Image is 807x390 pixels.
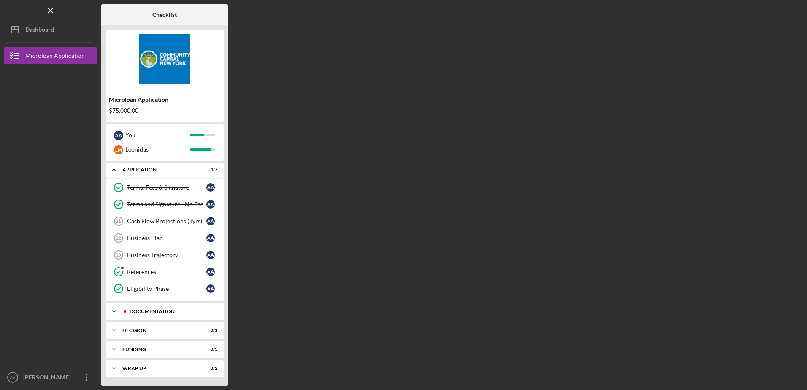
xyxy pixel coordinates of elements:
div: Terms and Signature - No Fee [127,201,206,208]
a: Terms and Signature - No FeeAA [110,196,219,213]
div: Wrap up [122,366,196,371]
div: Documentation [130,309,213,314]
div: A A [206,183,215,192]
div: 0 / 1 [202,328,217,333]
a: ReferencesAA [110,263,219,280]
text: AA [10,375,16,380]
a: 11Cash Flow Projections (3yrs)AA [110,213,219,230]
div: A A [206,217,215,225]
tspan: 12 [116,236,121,241]
button: AA[PERSON_NAME] [4,369,97,386]
div: A A [206,284,215,293]
div: Leonidas [125,142,190,157]
div: References [127,268,206,275]
div: Decision [122,328,196,333]
div: Eligibility Phase [127,285,206,292]
div: Business Trajectory [127,252,206,258]
a: 12Business PlanAA [110,230,219,246]
tspan: 11 [116,219,121,224]
div: 4 / 7 [202,167,217,172]
div: L M [114,145,123,154]
div: Microloan Application [25,47,85,66]
div: A A [206,200,215,209]
b: Checklist [152,11,177,18]
tspan: 13 [116,252,121,257]
div: 0 / 2 [202,366,217,371]
div: $75,000.00 [109,107,220,114]
div: Terms, Fees & Signature [127,184,206,191]
div: You [125,128,190,142]
div: [PERSON_NAME] [21,369,76,388]
div: A A [206,268,215,276]
div: A A [114,131,123,140]
button: Microloan Application [4,47,97,64]
button: Dashboard [4,21,97,38]
div: Dashboard [25,21,54,40]
div: Funding [122,347,196,352]
div: Cash Flow Projections (3yrs) [127,218,206,225]
div: A A [206,234,215,242]
a: Eligibility PhaseAA [110,280,219,297]
div: Application [122,167,196,172]
img: Product logo [106,34,224,84]
a: Terms, Fees & SignatureAA [110,179,219,196]
div: 0 / 3 [202,347,217,352]
a: 13Business TrajectoryAA [110,246,219,263]
div: A A [206,251,215,259]
div: Business Plan [127,235,206,241]
div: Microloan Application [109,96,220,103]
